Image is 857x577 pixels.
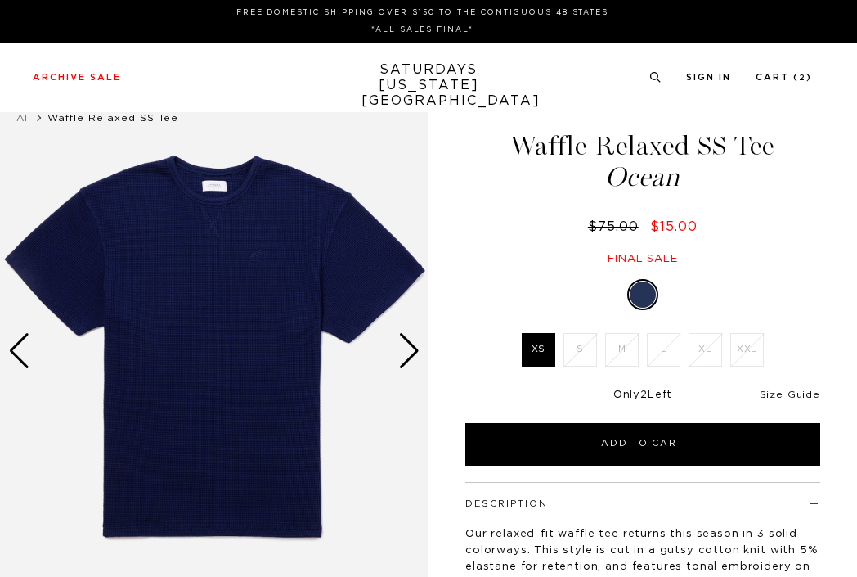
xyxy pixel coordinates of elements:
[686,73,731,82] a: Sign In
[39,24,805,36] p: *ALL SALES FINAL*
[522,333,555,367] label: XS
[799,74,806,82] small: 2
[588,220,645,233] del: $75.00
[465,499,548,508] button: Description
[760,390,820,399] a: Size Guide
[640,390,648,400] span: 2
[463,252,823,266] div: Final sale
[8,333,30,369] div: Previous slide
[465,389,820,403] div: Only Left
[650,220,698,233] span: $15.00
[465,423,820,466] button: Add to Cart
[47,113,178,123] span: Waffle Relaxed SS Tee
[16,113,31,123] a: All
[463,133,823,191] h1: Waffle Relaxed SS Tee
[756,73,812,82] a: Cart (2)
[39,7,805,19] p: FREE DOMESTIC SHIPPING OVER $150 TO THE CONTIGUOUS 48 STATES
[463,164,823,191] span: Ocean
[33,73,121,82] a: Archive Sale
[361,62,496,109] a: SATURDAYS[US_STATE][GEOGRAPHIC_DATA]
[398,333,420,369] div: Next slide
